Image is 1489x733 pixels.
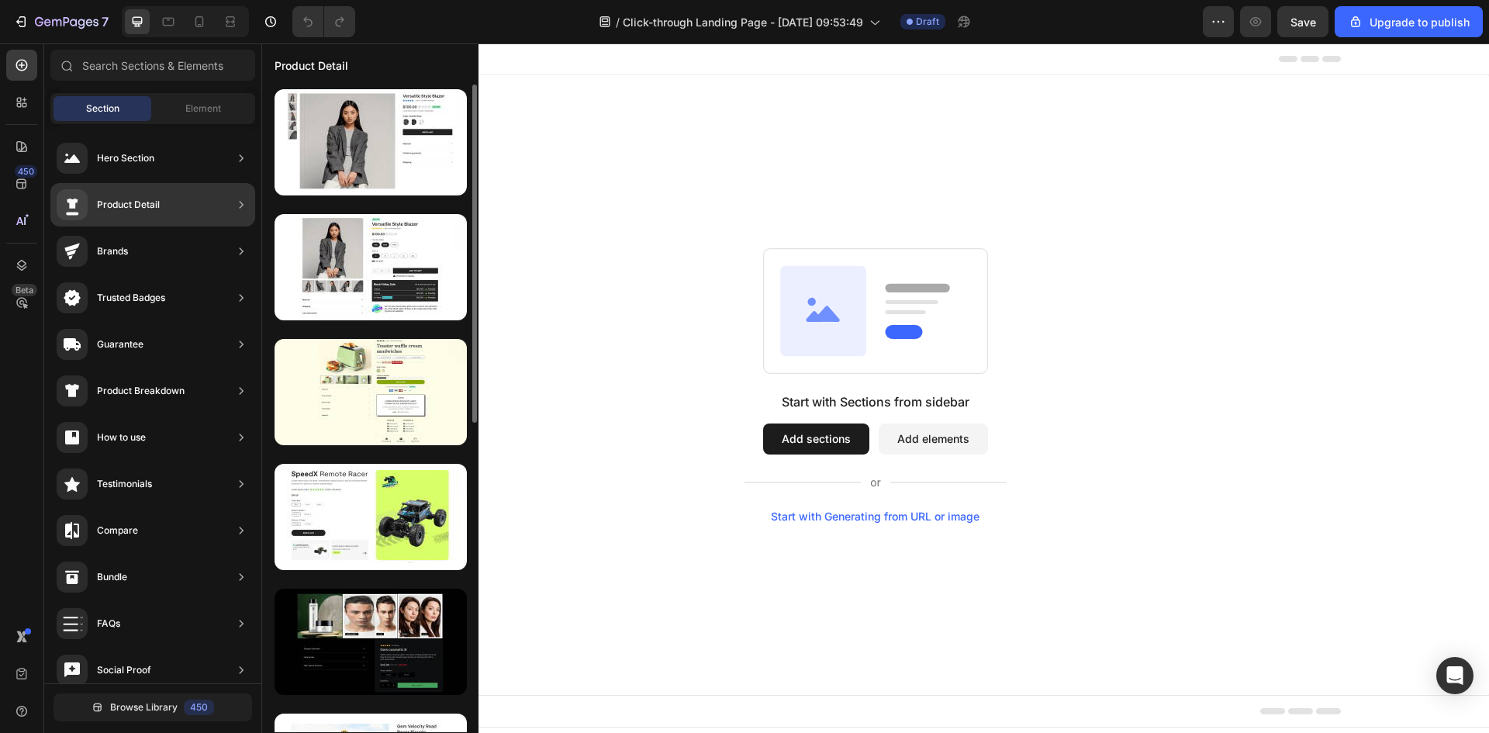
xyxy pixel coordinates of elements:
button: Add elements [617,380,727,411]
div: Product Breakdown [97,383,185,399]
span: Browse Library [110,700,178,714]
div: Hero Section [97,150,154,166]
div: Upgrade to publish [1348,14,1470,30]
div: Trusted Badges [97,290,165,306]
span: Section [86,102,119,116]
p: 7 [102,12,109,31]
button: Save [1277,6,1328,37]
div: Compare [97,523,138,538]
div: Product Detail [97,197,160,213]
div: 450 [15,165,37,178]
span: Element [185,102,221,116]
div: Guarantee [97,337,143,352]
div: Undo/Redo [292,6,355,37]
div: Brands [97,244,128,259]
button: Add sections [502,380,608,411]
button: Upgrade to publish [1335,6,1483,37]
iframe: Design area [261,43,1489,733]
div: Start with Sections from sidebar [520,349,708,368]
span: / [616,14,620,30]
span: Draft [916,15,939,29]
div: How to use [97,430,146,445]
button: Browse Library450 [54,693,252,721]
div: Start with Generating from URL or image [510,467,718,479]
span: Save [1290,16,1316,29]
div: Social Proof [97,662,151,678]
div: Testimonials [97,476,152,492]
div: 450 [184,700,214,715]
button: 7 [6,6,116,37]
span: Click-through Landing Page - [DATE] 09:53:49 [623,14,863,30]
div: FAQs [97,616,120,631]
div: Open Intercom Messenger [1436,657,1473,694]
div: Beta [12,284,37,296]
div: Bundle [97,569,127,585]
input: Search Sections & Elements [50,50,255,81]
